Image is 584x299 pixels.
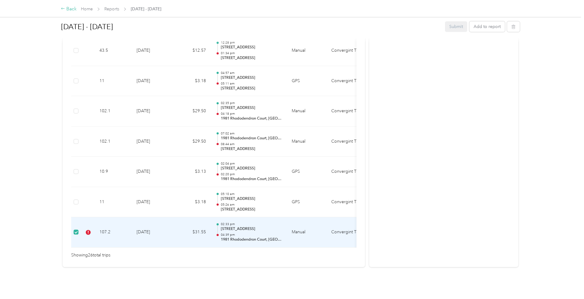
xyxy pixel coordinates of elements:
td: $29.50 [174,127,211,157]
p: [STREET_ADDRESS] [221,207,282,212]
td: [DATE] [132,36,174,66]
td: $3.18 [174,66,211,96]
div: Back [61,5,77,13]
td: $3.18 [174,187,211,217]
td: 11 [95,66,132,96]
iframe: Everlance-gr Chat Button Frame [550,265,584,299]
td: $12.57 [174,36,211,66]
p: [STREET_ADDRESS] [221,226,282,232]
button: Add to report [469,21,505,32]
td: 43.5 [95,36,132,66]
p: 05:11 am [221,82,282,86]
p: [STREET_ADDRESS] [221,166,282,171]
p: [STREET_ADDRESS] [221,45,282,50]
td: GPS [287,157,326,187]
td: Manual [287,217,326,248]
h1: Aug 1 - 31, 2025 [61,19,441,34]
td: 102.1 [95,96,132,127]
td: Convergint Technologies [326,36,372,66]
td: [DATE] [132,157,174,187]
p: 02:04 pm [221,162,282,166]
td: $31.55 [174,217,211,248]
td: [DATE] [132,96,174,127]
td: [DATE] [132,217,174,248]
td: Convergint Technologies [326,157,372,187]
p: 1981 Rhododendron Court, [GEOGRAPHIC_DATA] [221,116,282,121]
td: 102.1 [95,127,132,157]
p: 1981 Rhododendron Court, [GEOGRAPHIC_DATA] [221,136,282,141]
td: $3.13 [174,157,211,187]
td: Convergint Technologies [326,217,372,248]
td: Convergint Technologies [326,127,372,157]
p: 05:26 am [221,203,282,207]
td: 107.2 [95,217,132,248]
td: Manual [287,96,326,127]
td: Manual [287,36,326,66]
p: [STREET_ADDRESS] [221,55,282,61]
td: [DATE] [132,127,174,157]
p: 02:35 pm [221,101,282,105]
p: 04:39 pm [221,233,282,237]
td: Manual [287,127,326,157]
span: Showing 26 total trips [71,252,110,259]
p: 02:33 pm [221,222,282,226]
td: GPS [287,66,326,96]
p: [STREET_ADDRESS] [221,105,282,111]
p: 08:44 am [221,142,282,146]
td: Convergint Technologies [326,66,372,96]
a: Reports [104,6,119,12]
p: [STREET_ADDRESS] [221,75,282,81]
td: Convergint Technologies [326,187,372,217]
td: Convergint Technologies [326,96,372,127]
p: 05:10 am [221,192,282,196]
p: 1981 Rhododendron Court, [GEOGRAPHIC_DATA] [221,176,282,182]
p: [STREET_ADDRESS] [221,146,282,152]
td: [DATE] [132,66,174,96]
span: [DATE] - [DATE] [131,6,161,12]
p: 01:34 pm [221,51,282,55]
td: $29.50 [174,96,211,127]
td: 11 [95,187,132,217]
p: [STREET_ADDRESS] [221,86,282,91]
td: GPS [287,187,326,217]
p: 02:20 pm [221,172,282,176]
p: 04:57 am [221,71,282,75]
td: 10.9 [95,157,132,187]
p: 07:02 am [221,131,282,136]
p: 1981 Rhododendron Court, [GEOGRAPHIC_DATA] [221,237,282,242]
a: Home [81,6,93,12]
p: [STREET_ADDRESS] [221,196,282,202]
td: [DATE] [132,187,174,217]
p: 04:18 pm [221,112,282,116]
